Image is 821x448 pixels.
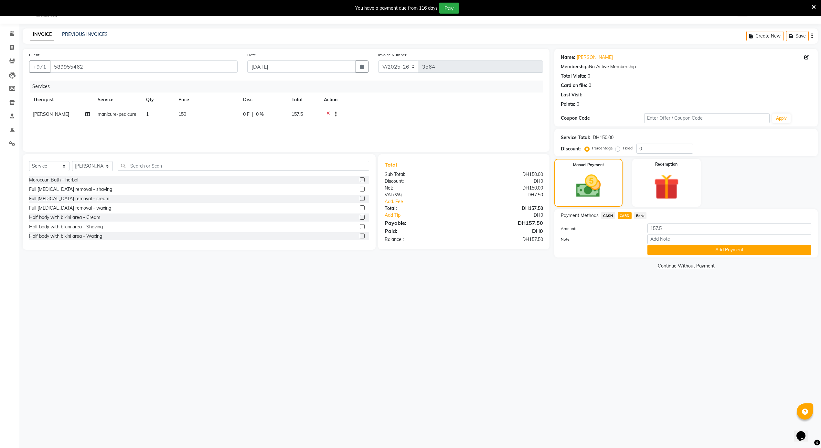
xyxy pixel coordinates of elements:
[288,93,320,107] th: Total
[29,233,102,240] div: Half body with bikini area - Waxing
[584,92,586,98] div: -
[577,54,613,61] a: [PERSON_NAME]
[623,145,633,151] label: Fixed
[772,114,791,123] button: Apply
[561,73,586,80] div: Total Visits:
[380,212,478,219] a: Add Tip
[464,205,548,212] div: DH157.50
[464,227,548,235] div: DH0
[573,162,604,168] label: Manual Payment
[593,134,613,141] div: DH150.00
[589,82,591,89] div: 0
[464,185,548,191] div: DH150.00
[464,171,548,178] div: DH150.00
[380,178,464,185] div: Discount:
[98,111,136,117] span: manicure-pedicure
[178,111,186,117] span: 150
[29,93,94,107] th: Therapist
[118,161,369,171] input: Search or Scan
[142,93,175,107] th: Qty
[256,111,264,118] span: 0 %
[243,111,250,118] span: 0 F
[786,31,809,41] button: Save
[601,212,615,219] span: CASH
[478,212,548,219] div: DH0
[577,101,579,108] div: 0
[30,81,548,93] div: Services
[556,226,643,232] label: Amount:
[292,111,303,117] span: 157.5
[239,93,288,107] th: Disc
[380,185,464,191] div: Net:
[464,219,548,227] div: DH157.50
[561,92,582,98] div: Last Visit:
[29,186,112,193] div: Full [MEDICAL_DATA] removal - shaving
[94,93,142,107] th: Service
[634,212,647,219] span: Bank
[380,219,464,227] div: Payable:
[439,3,459,14] button: Pay
[561,134,590,141] div: Service Total:
[29,214,100,221] div: Half body with bikini area - Cream
[655,161,677,167] label: Redemption
[561,63,811,70] div: No Active Membership
[29,224,103,230] div: Half body with bikini area - Shaving
[380,205,464,212] div: Total:
[647,234,811,244] input: Add Note
[380,198,548,205] a: Add. Fee
[588,73,590,80] div: 0
[380,227,464,235] div: Paid:
[146,111,149,117] span: 1
[644,113,770,123] input: Enter Offer / Coupon Code
[464,191,548,198] div: DH7.50
[561,101,575,108] div: Points:
[618,212,632,219] span: CARD
[646,171,687,203] img: _gift.svg
[385,192,393,198] span: VAT
[50,60,238,73] input: Search by Name/Mobile/Email/Code
[175,93,239,107] th: Price
[29,205,111,212] div: Full [MEDICAL_DATA] removal - waxing
[247,52,256,58] label: Date
[794,422,815,442] iframe: chat widget
[29,195,109,202] div: Full [MEDICAL_DATA] removal - cream
[29,60,50,73] button: +971
[647,223,811,233] input: Amount
[62,31,108,37] a: PREVIOUS INVOICES
[561,63,589,70] div: Membership:
[33,111,69,117] span: [PERSON_NAME]
[568,172,609,201] img: _cash.svg
[378,52,406,58] label: Invoice Number
[556,236,643,242] label: Note:
[464,178,548,185] div: DH0
[252,111,253,118] span: |
[385,161,400,168] span: Total
[561,212,599,219] span: Payment Methods
[30,29,54,40] a: INVOICE
[355,5,438,12] div: You have a payment due from 116 days
[320,93,543,107] th: Action
[29,52,39,58] label: Client
[380,171,464,178] div: Sub Total:
[647,245,811,255] button: Add Payment
[561,82,587,89] div: Card on file:
[394,192,400,197] span: 5%
[746,31,784,41] button: Create New
[380,191,464,198] div: ( )
[380,236,464,243] div: Balance :
[29,177,78,183] div: Moroccan Bath - herbal
[556,263,816,269] a: Continue Without Payment
[592,145,613,151] label: Percentage
[561,146,581,152] div: Discount:
[561,115,644,122] div: Coupon Code
[464,236,548,243] div: DH157.50
[561,54,575,61] div: Name:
